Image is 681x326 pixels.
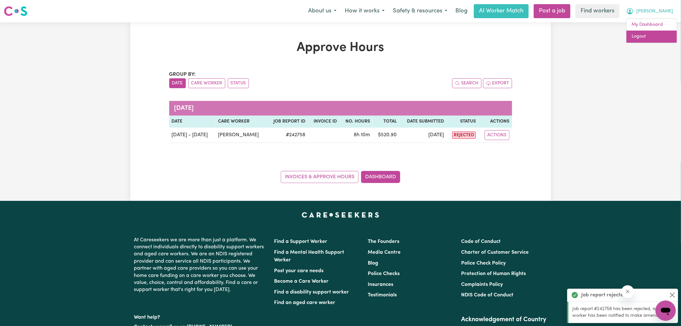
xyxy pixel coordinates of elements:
p: At Careseekers we are more than just a platform. We connect individuals directly to disability su... [134,234,267,296]
a: Blog [368,261,378,266]
a: Logout [627,31,677,43]
button: Search [452,78,482,88]
button: My Account [622,4,677,18]
a: Find workers [576,4,619,18]
a: Invoices & Approve Hours [281,171,359,183]
th: Date [169,116,215,128]
a: Blog [452,4,471,18]
a: AI Worker Match [474,4,529,18]
th: Care worker [215,116,267,128]
a: The Founders [368,239,399,244]
h2: Acknowledgement of Country [461,316,547,323]
th: Date Submitted [399,116,446,128]
a: NDIS Code of Conduct [461,293,513,298]
button: How it works [341,4,389,18]
a: Protection of Human Rights [461,271,526,276]
td: [DATE] - [DATE] [169,128,215,143]
button: Safety & resources [389,4,452,18]
td: $ 520.90 [373,128,400,143]
td: [PERSON_NAME] [215,128,267,143]
button: Export [483,78,512,88]
a: Police Check Policy [461,261,506,266]
span: Group by: [169,72,196,77]
th: Status [446,116,479,128]
a: Police Checks [368,271,400,276]
a: Testimonials [368,293,397,298]
a: Find a Support Worker [274,239,328,244]
a: Charter of Customer Service [461,250,529,255]
img: Careseekers logo [4,5,27,17]
span: [PERSON_NAME] [636,8,673,15]
a: Careseekers home page [302,212,379,217]
span: 8 hours 10 minutes [354,132,370,138]
h1: Approve Hours [169,40,512,55]
strong: Job report rejected [581,291,627,299]
iframe: Close message [621,285,634,298]
p: Job report #242758 has been rejected, and your worker has been notified to make amends. [572,306,674,319]
a: Find an aged care worker [274,300,336,305]
iframe: Button to launch messaging window [656,301,676,321]
a: Insurances [368,282,393,287]
td: [DATE] [399,128,446,143]
a: Find a Mental Health Support Worker [274,250,344,263]
a: Complaints Policy [461,282,503,287]
a: Become a Care Worker [274,279,329,284]
p: Want help? [134,311,267,321]
span: rejected [452,131,476,139]
div: My Account [626,18,677,43]
a: Code of Conduct [461,239,501,244]
caption: [DATE] [169,101,512,116]
a: Post a job [534,4,570,18]
th: No. Hours [340,116,373,128]
button: sort invoices by paid status [228,78,249,88]
a: Careseekers logo [4,4,27,18]
a: Dashboard [361,171,400,183]
button: sort invoices by care worker [188,78,225,88]
button: About us [304,4,341,18]
span: Need any help? [4,4,39,10]
a: Media Centre [368,250,401,255]
th: Invoice ID [308,116,339,128]
a: Find a disability support worker [274,290,349,295]
td: # 242758 [267,128,308,143]
button: sort invoices by date [169,78,186,88]
th: Actions [478,116,512,128]
th: Total [373,116,400,128]
a: Post your care needs [274,268,324,273]
a: My Dashboard [627,19,677,31]
button: Actions [485,130,510,140]
th: Job Report ID [267,116,308,128]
